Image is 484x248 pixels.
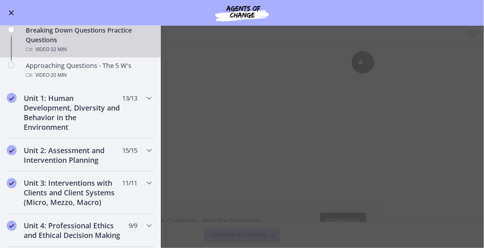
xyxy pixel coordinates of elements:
[122,93,137,103] span: 13 / 13
[26,25,151,54] div: Breaking Down Questions Practice Questions
[7,178,16,188] i: Completed
[352,8,375,31] button: Click for sound
[26,45,151,54] div: Video
[7,146,16,155] i: Completed
[49,70,67,80] span: · 20 min
[7,221,16,231] i: Completed
[24,146,122,165] h2: Unit 2: Assessment and Intervention Planning
[26,61,151,80] div: Approaching Questions - The 5 W's
[24,178,122,207] h2: Unit 3: Interventions with Clients and Client Systems (Micro, Mezzo, Macro)
[26,70,151,80] div: Video
[122,146,137,155] span: 15 / 15
[6,8,16,18] button: Enable menu
[49,45,67,54] span: · 32 min
[129,221,137,231] span: 9 / 9
[194,3,290,23] img: Agents of Change
[24,221,122,240] h2: Unit 4: Professional Ethics and Ethical Decision Making
[122,178,137,188] span: 11 / 11
[7,93,16,103] i: Completed
[24,93,122,132] h2: Unit 1: Human Development, Diversity and Behavior in the Environment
